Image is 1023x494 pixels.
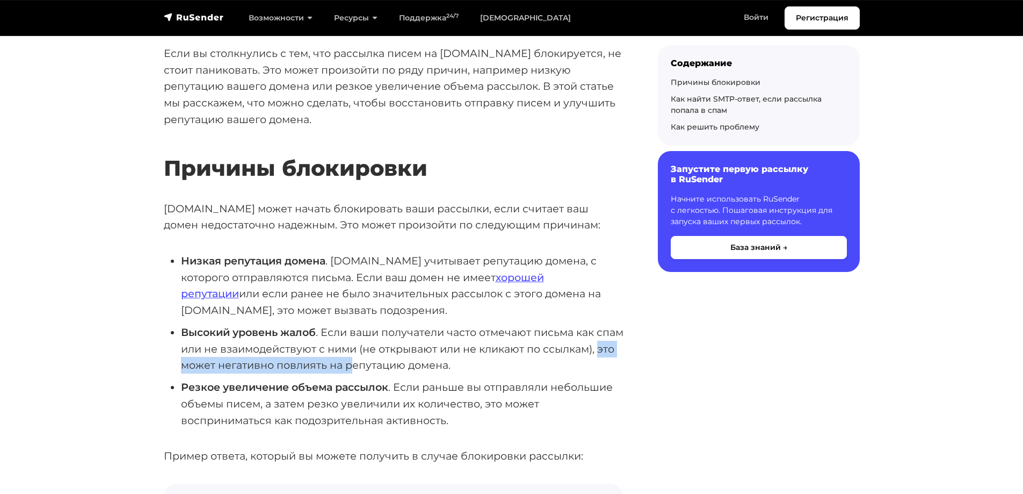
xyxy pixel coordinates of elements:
[181,381,388,393] strong: Резкое увеличение объема рассылок
[671,122,759,132] a: Как решить проблему
[671,164,847,184] h6: Запустите первую рассылку в RuSender
[388,7,469,29] a: Поддержка24/7
[733,6,779,28] a: Войти
[658,151,860,271] a: Запустите первую рассылку в RuSender Начните использовать RuSender с легкостью. Пошаговая инструк...
[164,124,623,181] h2: Причины блокировки
[164,45,623,128] p: Если вы столкнулись с тем, что рассылка писем на [DOMAIN_NAME] блокируется, не стоит паниковать. ...
[181,326,316,339] strong: Высокий уровень жалоб
[671,58,847,68] div: Содержание
[181,254,325,267] strong: Низкая репутация домена
[238,7,323,29] a: Возможности
[671,194,847,227] p: Начните использовать RuSender с легкостью. Пошаговая инструкция для запуска ваших первых рассылок.
[671,236,847,259] button: База знаний →
[164,201,623,233] p: [DOMAIN_NAME] может начать блокировать ваши рассылки, если считает ваш домен недостаточно надежны...
[469,7,582,29] a: [DEMOGRAPHIC_DATA]
[785,6,860,30] a: Регистрация
[181,324,623,374] li: . Если ваши получатели часто отмечают письма как спам или не взаимодействуют с ними (не открывают...
[671,94,822,115] a: Как найти SMTP-ответ, если рассылка попала в спам
[181,253,623,319] li: . [DOMAIN_NAME] учитывает репутацию домена, с которого отправляются письма. Если ваш домен не име...
[671,77,760,87] a: Причины блокировки
[164,12,224,23] img: RuSender
[181,379,623,428] li: . Если раньше вы отправляли небольшие объемы писем, а затем резко увеличили их количество, это мо...
[446,12,459,19] sup: 24/7
[323,7,388,29] a: Ресурсы
[164,448,623,464] p: Пример ответа, который вы можете получить в случае блокировки рассылки:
